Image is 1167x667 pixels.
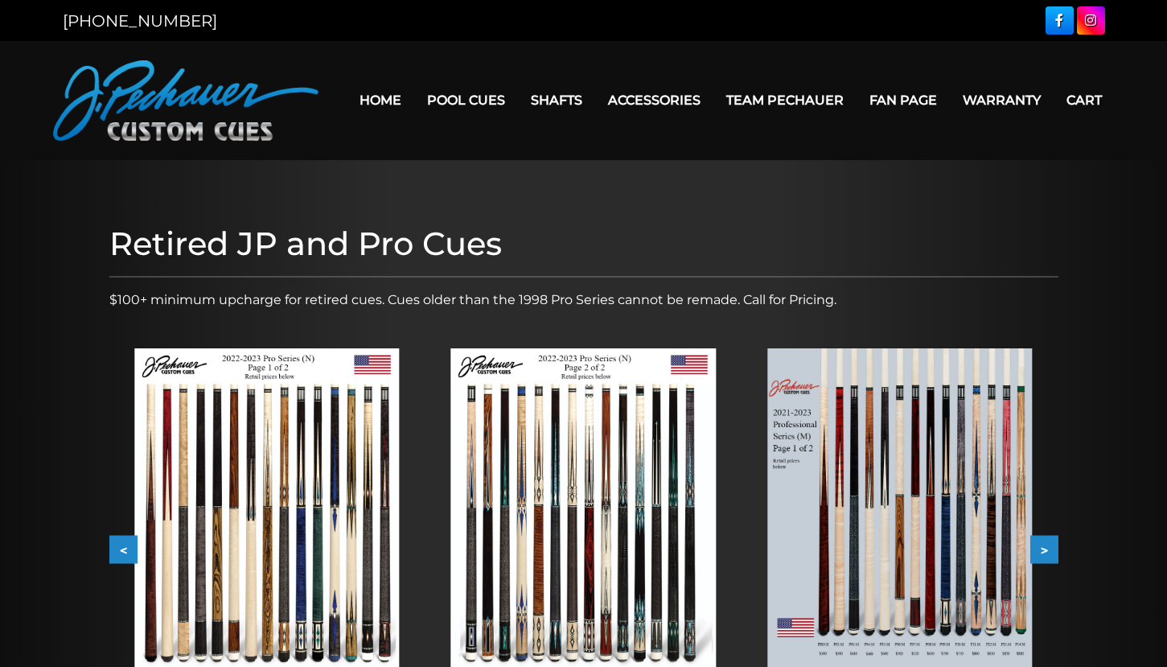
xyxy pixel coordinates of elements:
[1030,536,1058,564] button: >
[1054,80,1115,121] a: Cart
[53,60,318,141] img: Pechauer Custom Cues
[109,290,1058,310] p: $100+ minimum upcharge for retired cues. Cues older than the 1998 Pro Series cannot be remade. Ca...
[713,80,857,121] a: Team Pechauer
[347,80,414,121] a: Home
[414,80,518,121] a: Pool Cues
[109,536,1058,564] div: Carousel Navigation
[109,224,1058,263] h1: Retired JP and Pro Cues
[950,80,1054,121] a: Warranty
[857,80,950,121] a: Fan Page
[518,80,595,121] a: Shafts
[109,536,138,564] button: <
[595,80,713,121] a: Accessories
[63,11,217,31] a: [PHONE_NUMBER]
